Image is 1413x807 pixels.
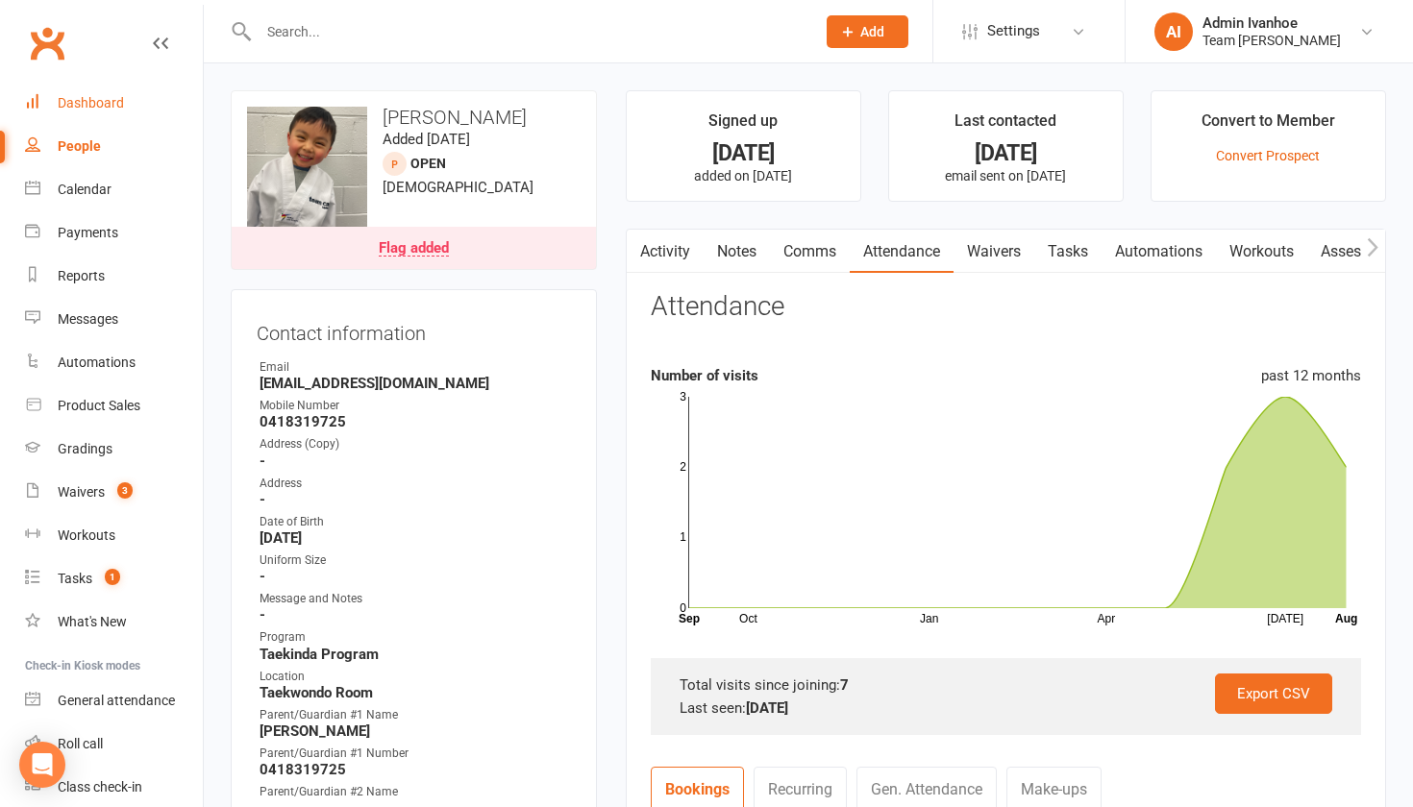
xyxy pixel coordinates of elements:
div: Address [260,475,571,493]
time: Added [DATE] [383,131,470,148]
strong: Taekinda Program [260,646,571,663]
p: email sent on [DATE] [906,168,1105,183]
div: Date of Birth [260,513,571,531]
a: Automations [1102,230,1216,274]
strong: - [260,452,571,470]
a: General attendance kiosk mode [25,679,203,722]
div: Tasks [58,571,92,586]
a: Tasks 1 [25,557,203,600]
a: Waivers 3 [25,471,203,514]
div: Reports [58,268,105,283]
div: Product Sales [58,398,140,413]
div: Gradings [58,441,112,456]
div: Message and Notes [260,590,571,608]
span: Settings [987,10,1040,53]
button: Add [827,15,908,48]
strong: Number of visits [651,367,758,384]
div: Address (Copy) [260,435,571,453]
strong: [PERSON_NAME] [260,722,571,740]
div: Open Intercom Messenger [19,742,65,788]
div: [DATE] [906,143,1105,163]
a: Waivers [954,230,1034,274]
a: Product Sales [25,384,203,428]
a: Reports [25,255,203,298]
div: Payments [58,225,118,240]
h3: Contact information [257,315,571,344]
a: Dashboard [25,82,203,125]
a: Payments [25,211,203,255]
div: Program [260,628,571,647]
a: Attendance [850,230,954,274]
a: Workouts [1216,230,1307,274]
div: Parent/Guardian #2 Name [260,783,571,801]
div: Parent/Guardian #1 Name [260,706,571,724]
div: Waivers [58,484,105,500]
div: [DATE] [644,143,843,163]
div: Total visits since joining: [680,673,1332,697]
img: image1753165840.png [247,107,367,227]
div: Mobile Number [260,397,571,415]
div: Admin Ivanhoe [1202,14,1341,32]
div: Calendar [58,182,112,197]
div: Last seen: [680,697,1332,720]
a: Gradings [25,428,203,471]
strong: 7 [840,676,849,694]
div: Location [260,668,571,686]
strong: - [260,491,571,508]
a: Convert Prospect [1216,148,1320,163]
strong: [DATE] [746,699,788,717]
div: Team [PERSON_NAME] [1202,32,1341,49]
a: Clubworx [23,19,71,67]
div: Messages [58,311,118,327]
span: 3 [117,482,133,499]
p: added on [DATE] [644,168,843,183]
div: Class check-in [58,779,142,795]
div: Uniform Size [260,551,571,570]
a: Calendar [25,168,203,211]
a: Export CSV [1215,673,1332,714]
div: Automations [58,355,136,370]
span: Add [860,24,884,39]
strong: 0418319725 [260,761,571,778]
div: AI [1154,12,1193,51]
span: 1 [105,569,120,585]
span: Open [410,156,446,171]
h3: [PERSON_NAME] [247,107,581,128]
div: past 12 months [1261,364,1361,387]
a: Comms [770,230,850,274]
div: Email [260,358,571,377]
a: Notes [704,230,770,274]
div: Parent/Guardian #1 Number [260,745,571,763]
a: Activity [627,230,704,274]
a: Workouts [25,514,203,557]
a: Automations [25,341,203,384]
a: Tasks [1034,230,1102,274]
div: General attendance [58,693,175,708]
strong: - [260,568,571,585]
strong: 0418319725 [260,413,571,430]
div: Dashboard [58,95,124,110]
div: Convert to Member [1202,109,1335,143]
strong: Taekwondo Room [260,684,571,701]
div: People [58,138,101,154]
div: Flag added [379,241,449,257]
h3: Attendance [651,292,784,322]
span: [DEMOGRAPHIC_DATA] [383,179,533,196]
a: Roll call [25,722,203,766]
div: Signed up [708,109,778,143]
strong: - [260,606,571,624]
a: People [25,125,203,168]
a: Messages [25,298,203,341]
div: Workouts [58,527,115,543]
strong: [EMAIL_ADDRESS][DOMAIN_NAME] [260,375,571,392]
div: What's New [58,614,127,629]
strong: [DATE] [260,529,571,547]
a: What's New [25,600,203,644]
div: Roll call [58,736,103,751]
div: Last contacted [954,109,1056,143]
input: Search... [253,18,802,45]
